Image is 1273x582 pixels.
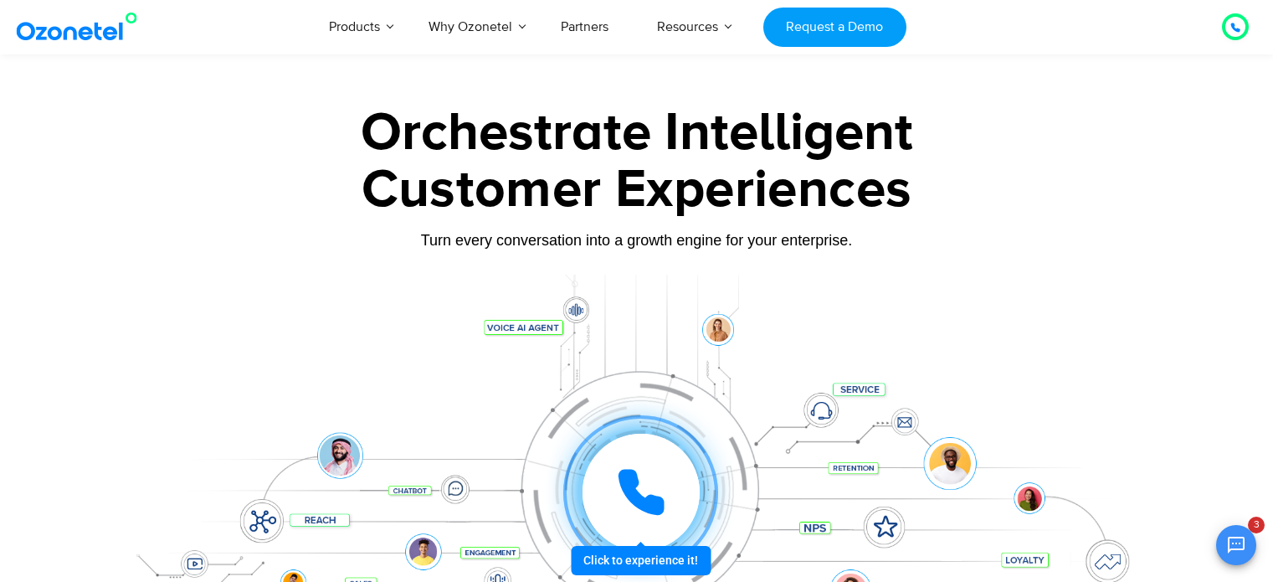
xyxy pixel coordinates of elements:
[114,150,1160,230] div: Customer Experiences
[763,8,906,47] a: Request a Demo
[1216,525,1256,565] button: Open chat
[114,106,1160,160] div: Orchestrate Intelligent
[1248,517,1265,533] span: 3
[114,231,1160,250] div: Turn every conversation into a growth engine for your enterprise.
